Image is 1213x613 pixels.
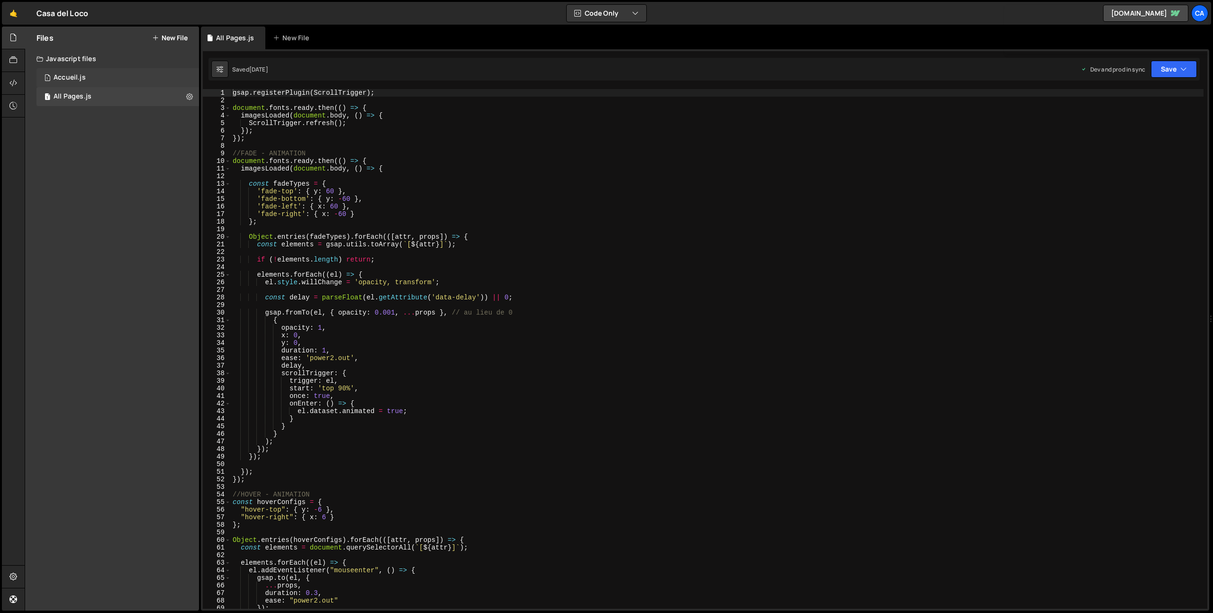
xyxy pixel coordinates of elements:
[203,604,231,612] div: 69
[203,445,231,453] div: 48
[203,225,231,233] div: 19
[36,33,54,43] h2: Files
[203,127,231,135] div: 6
[203,241,231,248] div: 21
[249,65,268,73] div: [DATE]
[203,589,231,597] div: 67
[203,430,231,438] div: 46
[36,87,199,106] div: 16791/45882.js
[203,453,231,460] div: 49
[203,203,231,210] div: 16
[203,362,231,370] div: 37
[203,415,231,423] div: 44
[45,94,50,101] span: 1
[36,8,88,19] div: Casa del Loco
[203,248,231,256] div: 22
[203,354,231,362] div: 36
[203,468,231,476] div: 51
[203,506,231,514] div: 56
[203,279,231,286] div: 26
[203,188,231,195] div: 14
[2,2,25,25] a: 🤙
[203,597,231,604] div: 68
[203,385,231,392] div: 40
[203,438,231,445] div: 47
[203,195,231,203] div: 15
[203,218,231,225] div: 18
[203,256,231,263] div: 23
[203,112,231,119] div: 4
[203,544,231,551] div: 61
[203,165,231,172] div: 11
[203,392,231,400] div: 41
[203,400,231,407] div: 42
[203,498,231,506] div: 55
[203,157,231,165] div: 10
[203,150,231,157] div: 9
[203,582,231,589] div: 66
[54,92,91,101] div: All Pages.js
[203,142,231,150] div: 8
[203,407,231,415] div: 43
[203,294,231,301] div: 28
[152,34,188,42] button: New File
[203,559,231,567] div: 63
[203,301,231,309] div: 29
[216,33,254,43] div: All Pages.js
[203,347,231,354] div: 35
[36,68,199,87] div: 16791/45941.js
[203,135,231,142] div: 7
[1081,65,1145,73] div: Dev and prod in sync
[203,332,231,339] div: 33
[203,210,231,218] div: 17
[203,339,231,347] div: 34
[203,483,231,491] div: 53
[203,377,231,385] div: 39
[203,514,231,521] div: 57
[203,263,231,271] div: 24
[203,104,231,112] div: 3
[203,286,231,294] div: 27
[567,5,646,22] button: Code Only
[203,119,231,127] div: 5
[203,172,231,180] div: 12
[273,33,313,43] div: New File
[54,73,86,82] div: Accueil.js
[232,65,268,73] div: Saved
[203,423,231,430] div: 45
[203,551,231,559] div: 62
[203,574,231,582] div: 65
[203,233,231,241] div: 20
[203,491,231,498] div: 54
[203,324,231,332] div: 32
[45,75,50,82] span: 1
[203,521,231,529] div: 58
[203,370,231,377] div: 38
[25,49,199,68] div: Javascript files
[203,567,231,574] div: 64
[203,89,231,97] div: 1
[1151,61,1197,78] button: Save
[203,460,231,468] div: 50
[203,476,231,483] div: 52
[203,97,231,104] div: 2
[203,529,231,536] div: 59
[203,271,231,279] div: 25
[203,180,231,188] div: 13
[203,309,231,316] div: 30
[203,316,231,324] div: 31
[203,536,231,544] div: 60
